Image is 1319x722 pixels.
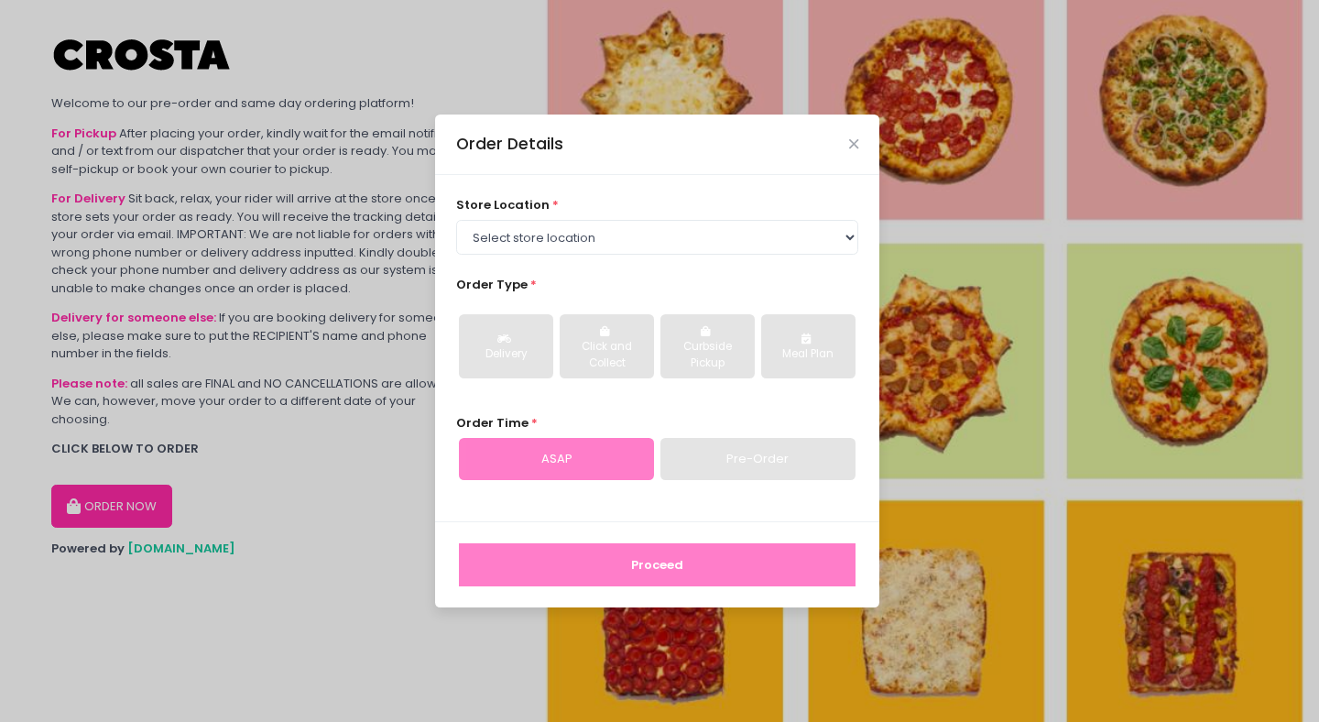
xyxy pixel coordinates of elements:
[849,139,858,148] button: Close
[456,276,528,293] span: Order Type
[459,314,553,378] button: Delivery
[456,196,550,213] span: store location
[456,132,563,156] div: Order Details
[761,314,856,378] button: Meal Plan
[660,314,755,378] button: Curbside Pickup
[472,346,540,363] div: Delivery
[774,346,843,363] div: Meal Plan
[673,339,742,371] div: Curbside Pickup
[572,339,641,371] div: Click and Collect
[456,414,529,432] span: Order Time
[459,543,856,587] button: Proceed
[560,314,654,378] button: Click and Collect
